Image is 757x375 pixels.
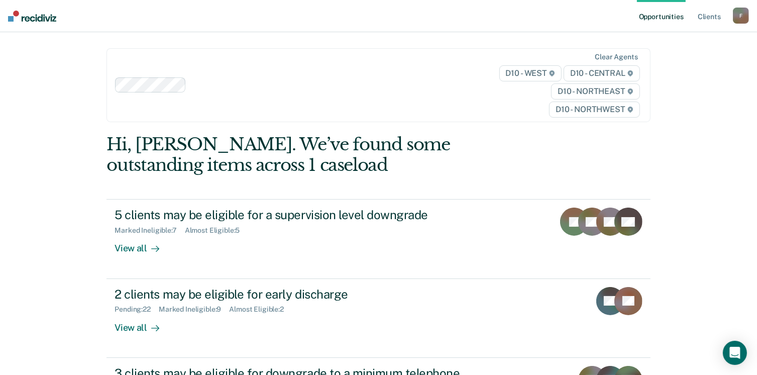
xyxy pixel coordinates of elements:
span: D10 - CENTRAL [564,65,640,81]
div: View all [115,235,171,254]
div: Open Intercom Messenger [723,341,747,365]
span: D10 - NORTHWEST [549,102,639,118]
div: 2 clients may be eligible for early discharge [115,287,467,302]
span: D10 - NORTHEAST [551,83,639,100]
img: Recidiviz [8,11,56,22]
div: Almost Eligible : 2 [229,305,292,314]
div: 5 clients may be eligible for a supervision level downgrade [115,208,467,222]
a: 5 clients may be eligible for a supervision level downgradeMarked Ineligible:7Almost Eligible:5Vi... [106,199,650,278]
div: Clear agents [595,53,637,61]
div: View all [115,314,171,333]
div: Pending : 22 [115,305,159,314]
div: Marked Ineligible : 7 [115,226,184,235]
a: 2 clients may be eligible for early dischargePending:22Marked Ineligible:9Almost Eligible:2View all [106,279,650,358]
span: D10 - WEST [499,65,562,81]
div: Almost Eligible : 5 [185,226,248,235]
button: F [733,8,749,24]
div: Hi, [PERSON_NAME]. We’ve found some outstanding items across 1 caseload [106,134,542,175]
div: Marked Ineligible : 9 [159,305,229,314]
